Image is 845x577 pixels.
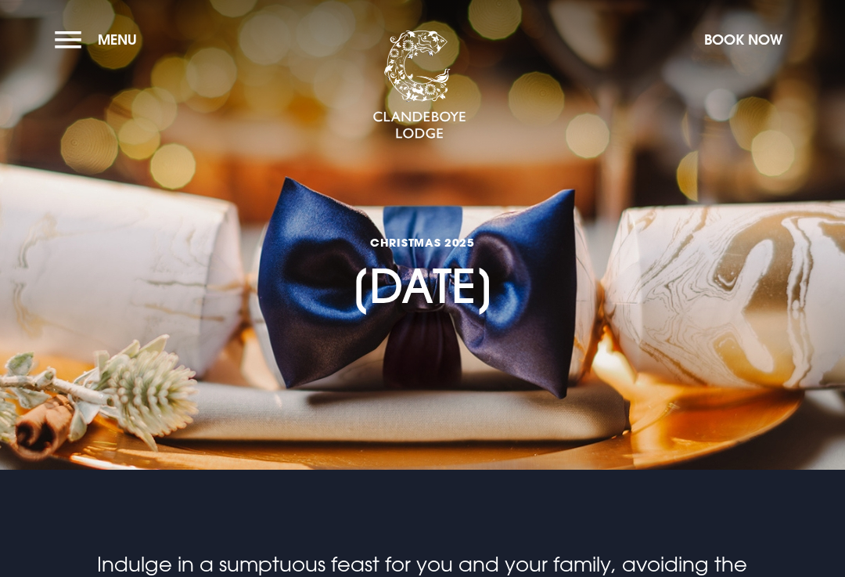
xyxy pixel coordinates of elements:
[351,235,494,250] span: CHRISTMAS 2025
[372,31,466,140] img: Clandeboye Lodge
[98,31,137,49] span: Menu
[696,23,790,56] button: Book Now
[55,23,145,56] button: Menu
[351,164,494,315] h1: [DATE]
